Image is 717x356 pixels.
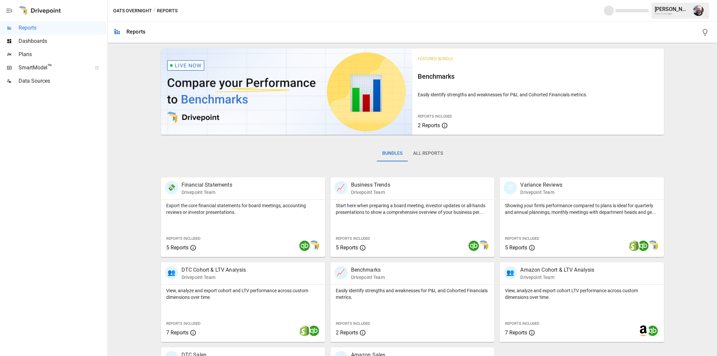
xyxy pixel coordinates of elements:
div: 📈 [334,266,348,279]
img: amazon [638,325,649,336]
span: 7 Reports [505,329,527,336]
div: 👥 [504,266,517,279]
button: Oats Overnight [113,7,152,15]
p: Showing your firm's performance compared to plans is ideal for quarterly and annual plannings, mo... [505,202,659,216]
h6: Benchmarks [418,71,659,82]
span: Reports Included [336,236,370,241]
img: video thumbnail [161,48,412,135]
p: Drivepoint Team [520,189,562,196]
button: Thomas Keller [689,1,708,20]
span: SmartModel [19,64,88,72]
span: Reports Included [505,236,539,241]
p: Drivepoint Team [181,189,232,196]
img: quickbooks [468,240,479,251]
span: Plans [19,50,106,58]
p: Easily identify strengths and weaknesses for P&L and Cohorted Financials metrics. [336,287,489,301]
p: Start here when preparing a board meeting, investor updates or all-hands presentations to show a ... [336,202,489,216]
div: 📈 [334,181,348,194]
p: Drivepoint Team [181,274,246,281]
div: 💸 [165,181,178,194]
img: Thomas Keller [693,5,704,16]
span: Data Sources [19,77,106,85]
img: shopify [299,325,310,336]
img: quickbooks [299,240,310,251]
span: Reports [19,24,106,32]
p: Export the core financial statements for board meetings, accounting reviews or investor presentat... [166,202,320,216]
p: View, analyze and export cohort and LTV performance across custom dimensions over time. [166,287,320,301]
p: Financial Statements [181,181,232,189]
span: 5 Reports [336,244,358,251]
span: 5 Reports [505,244,527,251]
button: All Reports [408,145,448,161]
p: Variance Reviews [520,181,562,189]
span: 7 Reports [166,329,188,336]
span: 5 Reports [166,244,188,251]
span: 2 Reports [418,122,440,129]
span: Dashboards [19,37,106,45]
p: Drivepoint Team [351,189,390,196]
p: Drivepoint Team [351,274,385,281]
img: smart model [309,240,319,251]
span: Reports Included [336,321,370,326]
div: / [153,7,156,15]
img: smart model [647,240,658,251]
img: smart model [478,240,488,251]
p: Drivepoint Team [520,274,594,281]
img: quickbooks [309,325,319,336]
div: Oats Overnight [655,12,689,15]
span: Reports Included [505,321,539,326]
span: 2 Reports [336,329,358,336]
p: DTC Cohort & LTV Analysis [181,266,246,274]
div: Reports [126,29,145,35]
p: View, analyze and export cohort LTV performance across custom dimensions over time. [505,287,659,301]
span: ™ [47,63,52,71]
p: Easily identify strengths and weaknesses for P&L and Cohorted Financials metrics. [418,91,659,98]
span: Reports Included [166,236,200,241]
button: Bundles [377,145,408,161]
span: Featured Bundle [418,56,453,61]
img: quickbooks [638,240,649,251]
span: Reports Included [418,114,452,119]
img: shopify [629,240,639,251]
p: Benchmarks [351,266,385,274]
div: [PERSON_NAME] [655,6,689,12]
span: Reports Included [166,321,200,326]
p: Amazon Cohort & LTV Analysis [520,266,594,274]
div: 🗓 [504,181,517,194]
div: 👥 [165,266,178,279]
p: Business Trends [351,181,390,189]
img: quickbooks [647,325,658,336]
